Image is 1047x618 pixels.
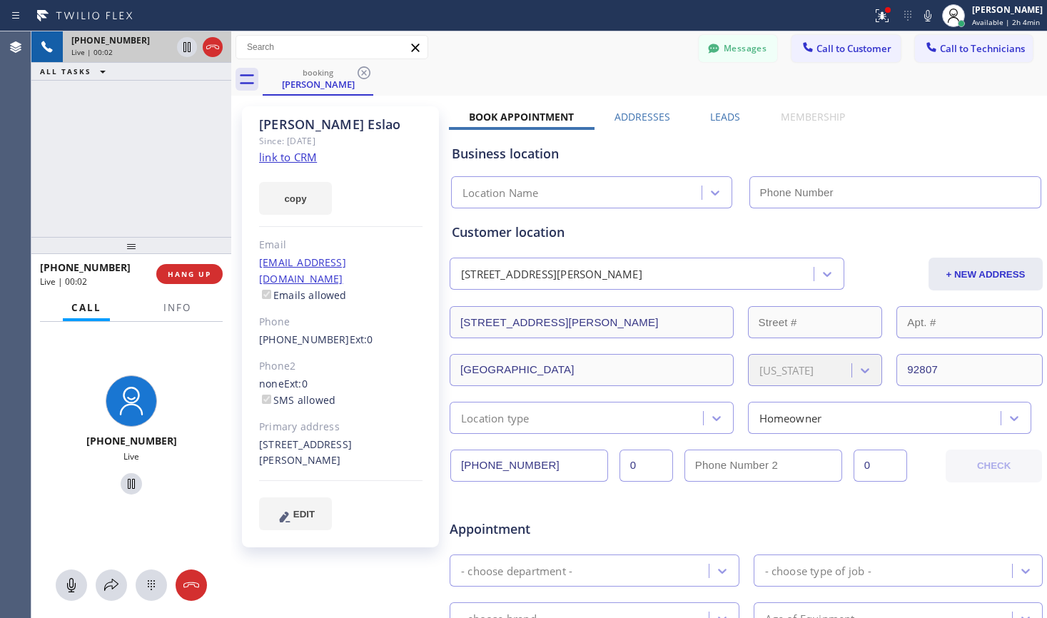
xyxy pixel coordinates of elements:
[452,144,1041,163] div: Business location
[259,150,317,164] a: link to CRM
[915,35,1033,62] button: Call to Technicians
[203,37,223,57] button: Hang up
[854,450,907,482] input: Ext. 2
[293,509,315,520] span: EDIT
[462,185,539,201] div: Location Name
[461,410,530,426] div: Location type
[40,275,87,288] span: Live | 00:02
[264,67,372,78] div: booking
[791,35,901,62] button: Call to Customer
[63,294,110,322] button: Call
[259,333,350,346] a: [PHONE_NUMBER]
[71,47,113,57] span: Live | 00:02
[816,42,891,55] span: Call to Customer
[684,450,842,482] input: Phone Number 2
[699,35,777,62] button: Messages
[469,110,574,123] label: Book Appointment
[259,497,332,530] button: EDIT
[461,266,642,283] div: [STREET_ADDRESS][PERSON_NAME]
[236,36,428,59] input: Search
[940,42,1025,55] span: Call to Technicians
[450,520,645,539] span: Appointment
[918,6,938,26] button: Mute
[619,450,673,482] input: Ext.
[972,4,1043,16] div: [PERSON_NAME]
[461,562,572,579] div: - choose department -
[156,264,223,284] button: HANG UP
[284,377,308,390] span: Ext: 0
[259,437,423,470] div: [STREET_ADDRESS][PERSON_NAME]
[259,419,423,435] div: Primary address
[946,450,1042,482] button: CHECK
[264,64,372,94] div: Ruben Eslao
[259,314,423,330] div: Phone
[31,63,120,80] button: ALL TASKS
[896,306,1043,338] input: Apt. #
[972,17,1040,27] span: Available | 2h 4min
[759,410,822,426] div: Homeowner
[929,258,1043,290] button: + NEW ADDRESS
[765,562,871,579] div: - choose type of job -
[136,569,167,601] button: Open dialpad
[450,354,734,386] input: City
[450,450,608,482] input: Phone Number
[749,176,1042,208] input: Phone Number
[781,110,845,123] label: Membership
[86,434,177,447] span: [PHONE_NUMBER]
[176,569,207,601] button: Hang up
[155,294,200,322] button: Info
[168,269,211,279] span: HANG UP
[163,301,191,314] span: Info
[259,376,423,409] div: none
[450,306,734,338] input: Address
[40,260,131,274] span: [PHONE_NUMBER]
[259,288,347,302] label: Emails allowed
[259,182,332,215] button: copy
[56,569,87,601] button: Mute
[40,66,91,76] span: ALL TASKS
[264,78,372,91] div: [PERSON_NAME]
[121,473,142,495] button: Hold Customer
[259,358,423,375] div: Phone2
[262,395,271,404] input: SMS allowed
[123,450,139,462] span: Live
[259,237,423,253] div: Email
[259,255,346,285] a: [EMAIL_ADDRESS][DOMAIN_NAME]
[350,333,373,346] span: Ext: 0
[262,290,271,299] input: Emails allowed
[896,354,1043,386] input: ZIP
[710,110,740,123] label: Leads
[452,223,1041,242] div: Customer location
[259,133,423,149] div: Since: [DATE]
[748,306,883,338] input: Street #
[259,116,423,133] div: [PERSON_NAME] Eslao
[71,301,101,314] span: Call
[177,37,197,57] button: Hold Customer
[96,569,127,601] button: Open directory
[259,393,335,407] label: SMS allowed
[614,110,670,123] label: Addresses
[71,34,150,46] span: [PHONE_NUMBER]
